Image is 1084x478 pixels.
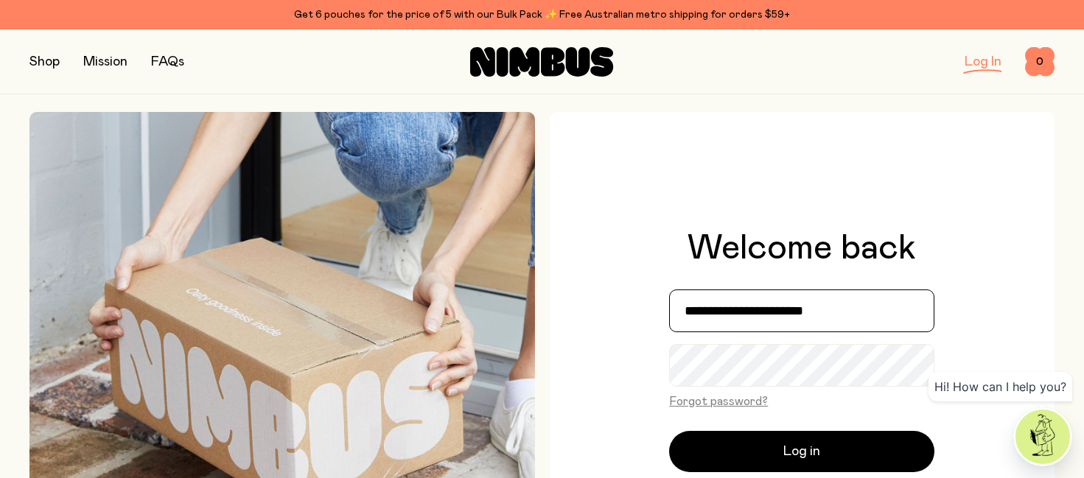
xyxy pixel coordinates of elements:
h1: Welcome back [688,231,916,266]
span: Log in [783,441,820,462]
a: FAQs [151,55,184,68]
div: Hi! How can I help you? [929,372,1072,401]
a: Log In [965,55,1001,68]
img: agent [1015,410,1070,464]
a: Mission [83,55,127,68]
button: Log in [669,431,934,472]
button: Forgot password? [669,393,768,410]
div: Get 6 pouches for the price of 5 with our Bulk Pack ✨ Free Australian metro shipping for orders $59+ [29,6,1055,24]
button: 0 [1025,47,1055,77]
